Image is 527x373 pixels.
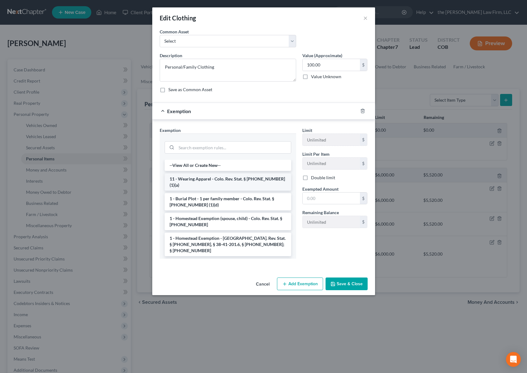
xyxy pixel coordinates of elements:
label: Limit Per Item [302,151,330,157]
li: 1 - Homestead Exemption (spouse, child) - Colo. Rev. Stat. § [PHONE_NUMBER] [165,213,291,230]
input: 0.00 [303,59,360,71]
input: -- [303,134,360,146]
label: Value (Approximate) [302,52,342,59]
input: 0.00 [303,193,360,204]
li: 11 - Wearing Apparel - Colo. Rev. Stat. § [PHONE_NUMBER] (1)(a) [165,173,291,191]
label: Common Asset [160,28,189,35]
label: Remaining Balance [302,209,339,216]
label: Save as Common Asset [168,87,212,93]
span: Exempted Amount [302,186,339,192]
div: Edit Clothing [160,14,196,22]
div: $ [360,158,367,169]
label: Double limit [311,175,335,181]
li: --View All or Create New-- [165,160,291,171]
input: -- [303,158,360,169]
button: Cancel [251,278,274,290]
span: Exemption [160,128,181,133]
input: -- [303,216,360,228]
div: $ [360,59,367,71]
span: Limit [302,128,312,133]
li: 1 - Homestead Exemption - [GEOGRAPHIC_DATA]. Rev. Stat. § [PHONE_NUMBER], § 38-41-201.6, § [PHONE... [165,233,291,256]
div: Open Intercom Messenger [506,352,521,367]
div: $ [360,134,367,146]
button: × [363,14,368,22]
button: Add Exemption [277,278,323,290]
div: $ [360,216,367,228]
span: Exemption [167,108,191,114]
span: Description [160,53,182,58]
li: 1 - Burial Plot - 1 per family member - Colo. Rev. Stat. § [PHONE_NUMBER] (1)(d) [165,193,291,210]
label: Value Unknown [311,74,341,80]
input: Search exemption rules... [176,142,291,153]
button: Save & Close [326,278,368,290]
div: $ [360,193,367,204]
